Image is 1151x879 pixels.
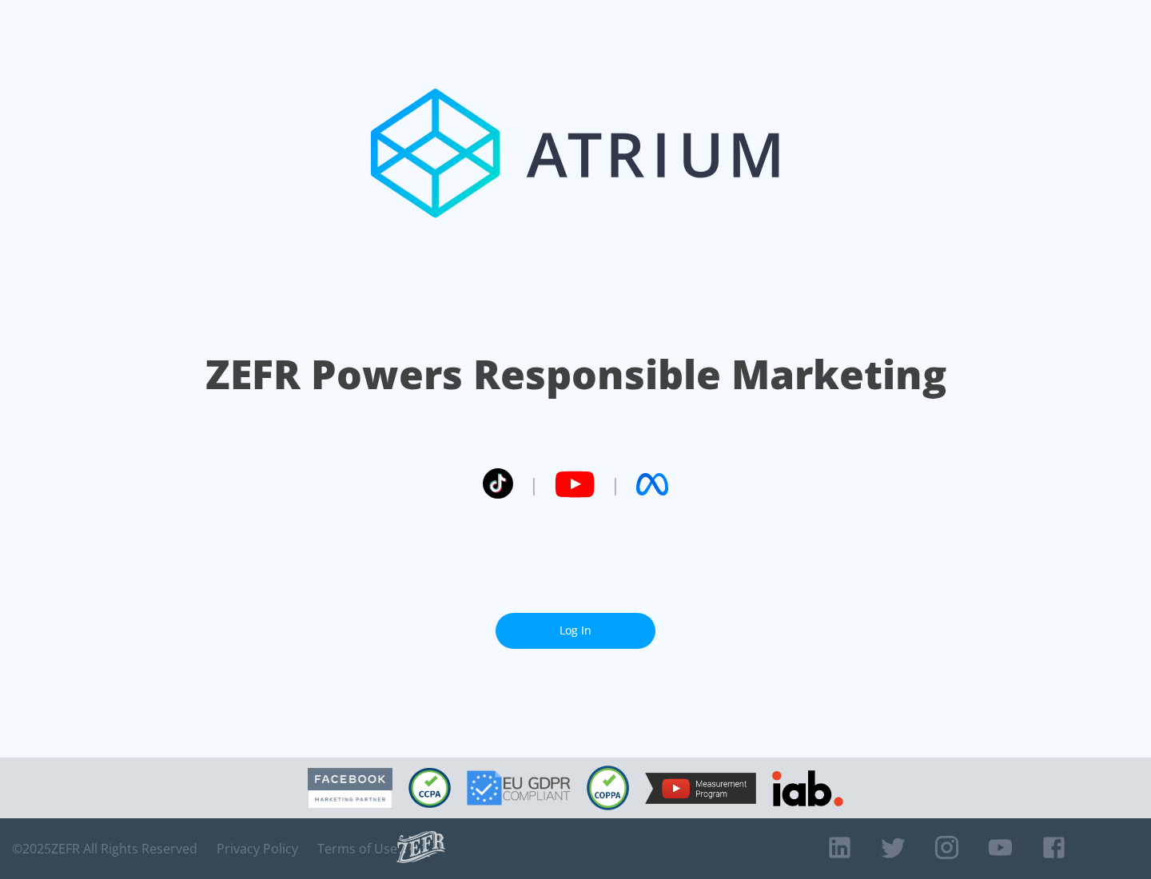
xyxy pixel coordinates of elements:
img: GDPR Compliant [467,770,571,805]
img: CCPA Compliant [408,768,451,808]
img: COPPA Compliant [587,766,629,810]
img: IAB [772,770,843,806]
h1: ZEFR Powers Responsible Marketing [205,347,946,402]
img: YouTube Measurement Program [645,773,756,804]
span: © 2025 ZEFR All Rights Reserved [12,841,197,857]
img: Facebook Marketing Partner [308,768,392,809]
a: Terms of Use [317,841,397,857]
a: Log In [496,613,655,649]
a: Privacy Policy [217,841,298,857]
span: | [611,472,620,496]
span: | [529,472,539,496]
